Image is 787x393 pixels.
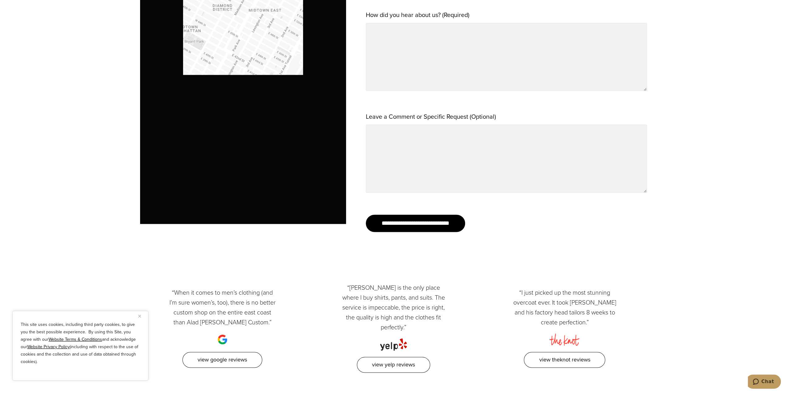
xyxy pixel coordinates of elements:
[182,352,262,368] a: View Google Reviews
[524,352,605,368] a: View TheKnot Reviews
[748,374,781,390] iframe: Opens a widget where you can chat to one of our agents
[380,332,407,351] img: yelp
[49,336,102,343] a: Website Terms & Conditions
[21,321,140,365] p: This site uses cookies, including third party cookies, to give you the best possible experience. ...
[27,344,70,350] a: Website Privacy Policy
[168,288,276,327] p: “When it comes to men’s clothing (and I’m sure women’s, too), there is no better custom shop on t...
[339,283,447,332] p: “[PERSON_NAME] is the only place where I buy shirts, pants, and suits. The service is impeccable,...
[357,357,430,373] a: View Yelp Reviews
[138,312,146,320] button: Close
[366,9,469,20] label: How did you hear about us? (Required)
[138,315,141,318] img: Close
[216,327,229,346] img: google
[550,327,580,346] img: the knot
[366,111,496,122] label: Leave a Comment or Specific Request (Optional)
[511,288,619,327] p: “I just picked up the most stunning overcoat ever. It took [PERSON_NAME] and his factory head tai...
